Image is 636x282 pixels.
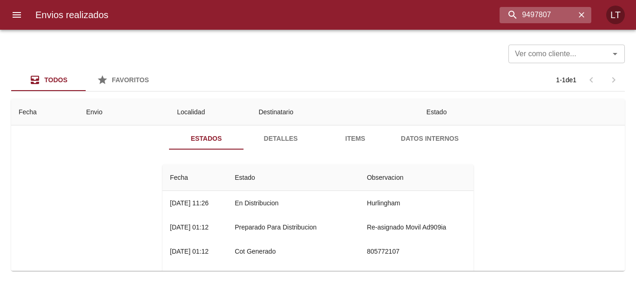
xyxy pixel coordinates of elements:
[359,164,474,191] th: Observacion
[162,164,227,191] th: Fecha
[609,47,622,60] button: Abrir
[79,99,169,125] th: Envio
[175,133,238,144] span: Estados
[227,239,359,263] td: Cot Generado
[398,133,461,144] span: Datos Internos
[556,75,576,85] p: 1 - 1 de 1
[11,69,160,91] div: Tabs Envios
[112,76,149,84] span: Favoritos
[419,99,625,125] th: Estado
[170,248,209,255] div: [DATE] 01:12
[169,127,467,150] div: Tabs detalle de guia
[11,99,79,125] th: Fecha
[359,239,474,263] td: 805772107
[500,7,575,23] input: buscar
[324,133,387,144] span: Items
[169,99,251,125] th: Localidad
[227,164,359,191] th: Estado
[580,75,602,83] span: Pagina anterior
[606,6,625,24] div: LT
[35,7,108,22] h6: Envios realizados
[6,4,28,26] button: menu
[359,215,474,239] td: Re-asignado Movil Ad909ia
[249,133,312,144] span: Detalles
[359,191,474,215] td: Hurlingham
[170,223,209,231] div: [DATE] 01:12
[227,191,359,215] td: En Distribucion
[44,76,68,84] span: Todos
[602,69,625,91] span: Pagina siguiente
[170,199,209,207] div: [DATE] 11:26
[227,215,359,239] td: Preparado Para Distribucion
[251,99,419,125] th: Destinatario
